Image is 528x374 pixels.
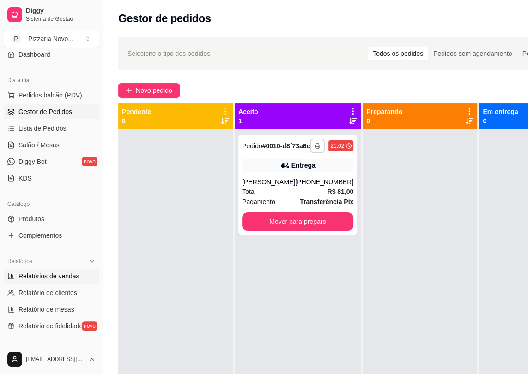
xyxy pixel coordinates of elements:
[18,231,62,240] span: Complementos
[122,116,151,126] p: 0
[18,124,67,133] span: Lista de Pedidos
[366,107,402,116] p: Preparando
[4,104,99,119] a: Gestor de Pedidos
[26,356,85,363] span: [EMAIL_ADDRESS][DOMAIN_NAME]
[4,88,99,103] button: Pedidos balcão (PDV)
[18,174,32,183] span: KDS
[118,11,211,26] h2: Gestor de pedidos
[4,285,99,300] a: Relatório de clientes
[118,83,180,98] button: Novo pedido
[300,198,353,205] strong: Transferência Pix
[242,177,295,187] div: [PERSON_NAME]
[18,305,74,314] span: Relatório de mesas
[238,107,258,116] p: Aceito
[18,321,83,331] span: Relatório de fidelidade
[18,50,50,59] span: Dashboard
[127,48,210,59] span: Selecione o tipo dos pedidos
[4,73,99,88] div: Dia a dia
[4,197,99,211] div: Catálogo
[136,85,172,96] span: Novo pedido
[4,30,99,48] button: Select a team
[126,87,132,94] span: plus
[242,212,353,231] button: Mover para preparo
[291,161,316,170] div: Entrega
[18,90,82,100] span: Pedidos balcão (PDV)
[26,15,96,23] span: Sistema de Gestão
[18,271,79,281] span: Relatórios de vendas
[4,228,99,243] a: Complementos
[122,107,151,116] p: Pendente
[262,142,310,150] strong: # 0010-d8f73a6c
[18,214,44,223] span: Produtos
[327,188,353,195] strong: R$ 81,00
[242,197,275,207] span: Pagamento
[428,47,517,60] div: Pedidos sem agendamento
[483,116,518,126] p: 0
[18,107,72,116] span: Gestor de Pedidos
[18,140,60,150] span: Salão / Mesas
[4,47,99,62] a: Dashboard
[4,211,99,226] a: Produtos
[4,154,99,169] a: Diggy Botnovo
[18,288,77,297] span: Relatório de clientes
[4,269,99,284] a: Relatórios de vendas
[368,47,428,60] div: Todos os pedidos
[295,177,353,187] div: [PHONE_NUMBER]
[238,116,258,126] p: 1
[12,34,21,43] span: P
[366,116,402,126] p: 0
[18,157,47,166] span: Diggy Bot
[4,138,99,152] a: Salão / Mesas
[4,121,99,136] a: Lista de Pedidos
[483,107,518,116] p: Em entrega
[4,348,99,370] button: [EMAIL_ADDRESS][DOMAIN_NAME]
[4,302,99,317] a: Relatório de mesas
[28,34,73,43] div: Pizzaria Novo ...
[242,142,262,150] span: Pedido
[4,4,99,26] a: DiggySistema de Gestão
[330,142,344,150] div: 21:02
[4,171,99,186] a: KDS
[7,258,32,265] span: Relatórios
[242,187,256,197] span: Total
[4,319,99,333] a: Relatório de fidelidadenovo
[26,7,96,15] span: Diggy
